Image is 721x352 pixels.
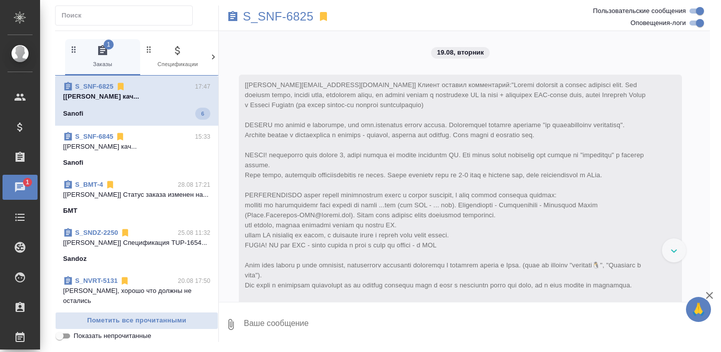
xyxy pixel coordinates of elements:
[144,45,154,54] svg: Зажми и перетащи, чтобы поменять порядок вкладок
[74,331,151,341] span: Показать непрочитанные
[75,277,118,284] a: S_NVRT-5131
[62,9,192,23] input: Поиск
[63,109,84,119] p: Sanofi
[20,177,35,187] span: 1
[120,276,130,286] svg: Отписаться
[55,126,218,174] div: S_SNF-684515:33[[PERSON_NAME] кач...Sanofi
[69,45,136,69] span: Заказы
[178,276,210,286] p: 20.08 17:50
[63,142,210,152] p: [[PERSON_NAME] кач...
[104,40,114,50] span: 1
[593,6,686,16] span: Пользовательские сообщения
[55,76,218,126] div: S_SNF-682517:47[[PERSON_NAME] кач...Sanofi6
[178,228,210,238] p: 25.08 11:32
[55,222,218,270] div: S_SNDZ-225025.08 11:32[[PERSON_NAME]] Спецификация TUP-1654...Sandoz
[63,238,210,248] p: [[PERSON_NAME]] Спецификация TUP-1654...
[63,158,84,168] p: Sanofi
[55,270,218,328] div: S_NVRT-513120.08 17:50[PERSON_NAME], хорошо что должны не осталисьНовартис Фарма
[116,82,126,92] svg: Отписаться
[55,174,218,222] div: S_BMT-428.08 17:21[[PERSON_NAME]] Статус заказа изменен на...БМТ
[75,133,113,140] a: S_SNF-6845
[195,132,210,142] p: 15:33
[69,45,79,54] svg: Зажми и перетащи, чтобы поменять порядок вкладок
[75,229,118,236] a: S_SNDZ-2250
[55,312,218,329] button: Пометить все прочитанными
[105,180,115,190] svg: Отписаться
[178,180,210,190] p: 28.08 17:21
[243,12,313,22] a: S_SNF-6825
[63,254,87,264] p: Sandoz
[115,132,125,142] svg: Отписаться
[195,109,210,119] span: 6
[630,18,686,28] span: Оповещения-логи
[437,48,484,58] p: 19.08, вторник
[120,228,130,238] svg: Отписаться
[195,82,210,92] p: 17:47
[75,83,114,90] a: S_SNF-6825
[3,175,38,200] a: 1
[63,92,210,102] p: [[PERSON_NAME] кач...
[690,299,707,320] span: 🙏
[686,297,711,322] button: 🙏
[75,181,103,188] a: S_BMT-4
[63,190,210,200] p: [[PERSON_NAME]] Статус заказа изменен на...
[63,286,210,306] p: [PERSON_NAME], хорошо что должны не остались
[144,45,211,69] span: Спецификации
[61,315,213,326] span: Пометить все прочитанными
[63,206,78,216] p: БМТ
